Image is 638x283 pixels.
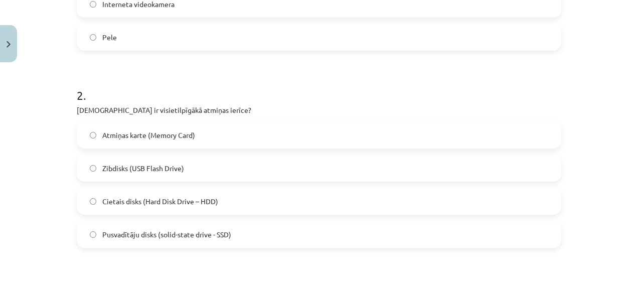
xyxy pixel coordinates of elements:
p: [DEMOGRAPHIC_DATA] ir visietilpīgākā atmiņas ierīce? [77,105,561,115]
input: Atmiņas karte (Memory Card) [90,132,96,138]
input: Pele [90,34,96,41]
h1: 2 . [77,71,561,102]
input: Zibdisks (USB Flash Drive) [90,165,96,172]
input: Cietais disks (Hard Disk Drive – HDD) [90,198,96,205]
span: Cietais disks (Hard Disk Drive – HDD) [102,196,218,207]
span: Zibdisks (USB Flash Drive) [102,163,184,174]
span: Pele [102,32,117,43]
input: Pusvadītāju disks (solid-state drive - SSD) [90,231,96,238]
span: Pusvadītāju disks (solid-state drive - SSD) [102,229,231,240]
span: Atmiņas karte (Memory Card) [102,130,195,140]
input: Interneta videokamera [90,1,96,8]
img: icon-close-lesson-0947bae3869378f0d4975bcd49f059093ad1ed9edebbc8119c70593378902aed.svg [7,41,11,48]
